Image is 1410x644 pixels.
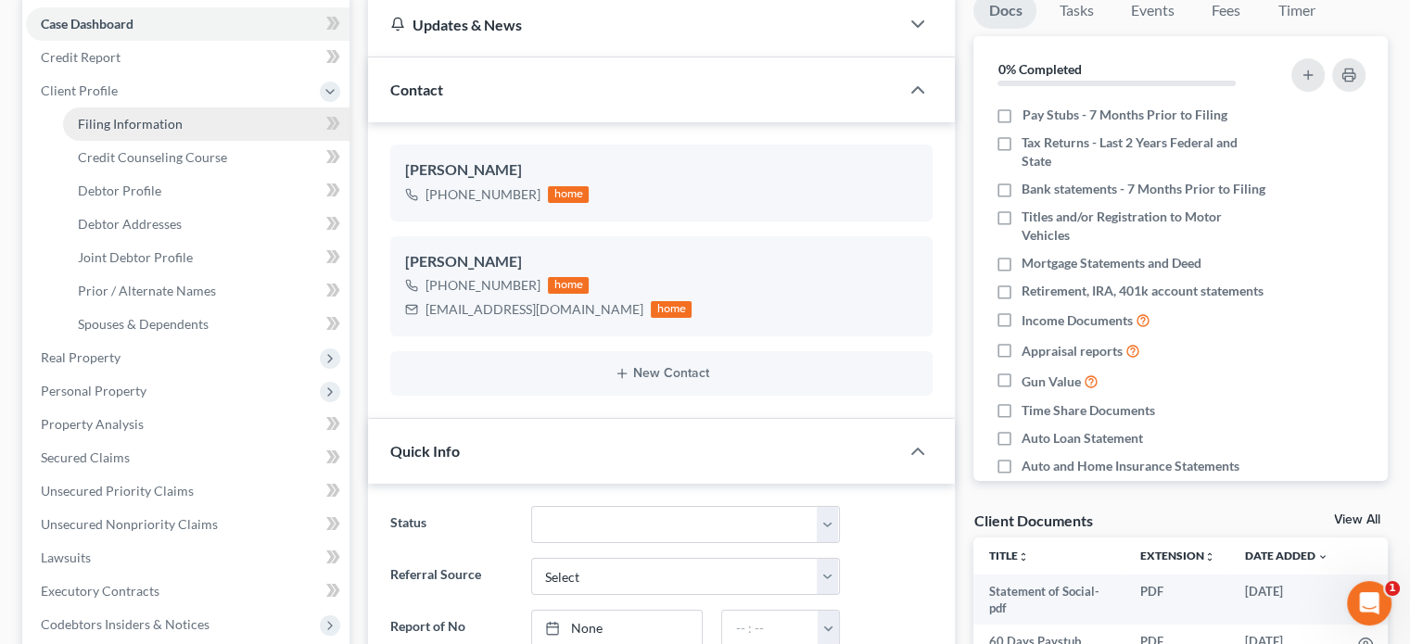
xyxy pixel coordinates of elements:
[1022,208,1268,245] span: Titles and/or Registration to Motor Vehicles
[41,49,121,65] span: Credit Report
[381,558,521,595] label: Referral Source
[78,183,161,198] span: Debtor Profile
[548,277,589,294] div: home
[41,449,130,465] span: Secured Claims
[26,508,349,541] a: Unsecured Nonpriority Claims
[1022,106,1226,124] span: Pay Stubs - 7 Months Prior to Filing
[41,616,210,632] span: Codebtors Insiders & Notices
[78,283,216,298] span: Prior / Alternate Names
[26,7,349,41] a: Case Dashboard
[1230,575,1343,625] td: [DATE]
[390,15,877,34] div: Updates & News
[973,575,1125,625] td: Statement of Social-pdf
[1022,311,1133,330] span: Income Documents
[426,300,643,319] div: [EMAIL_ADDRESS][DOMAIN_NAME]
[1317,551,1328,562] i: expand_more
[1245,549,1328,562] a: Date Added expand_more
[651,301,692,318] div: home
[78,149,227,165] span: Credit Counseling Course
[41,416,144,432] span: Property Analysis
[78,116,183,132] span: Filing Information
[1204,551,1215,562] i: unfold_more
[26,474,349,508] a: Unsecured Priority Claims
[1385,581,1400,596] span: 1
[41,483,194,499] span: Unsecured Priority Claims
[1022,457,1239,475] span: Auto and Home Insurance Statements
[1347,581,1391,625] iframe: Intercom live chat
[405,366,918,381] button: New Contact
[1334,513,1380,526] a: View All
[63,174,349,208] a: Debtor Profile
[548,186,589,203] div: home
[381,506,521,543] label: Status
[63,208,349,241] a: Debtor Addresses
[426,185,540,204] div: [PHONE_NUMBER]
[63,241,349,274] a: Joint Debtor Profile
[1022,180,1265,198] span: Bank statements - 7 Months Prior to Filing
[26,541,349,575] a: Lawsuits
[988,549,1028,562] a: Titleunfold_more
[1125,575,1230,625] td: PDF
[26,441,349,474] a: Secured Claims
[405,159,918,182] div: [PERSON_NAME]
[405,251,918,273] div: [PERSON_NAME]
[1022,342,1123,360] span: Appraisal reports
[41,16,133,32] span: Case Dashboard
[26,408,349,441] a: Property Analysis
[63,308,349,341] a: Spouses & Dependents
[41,349,121,365] span: Real Property
[78,249,193,265] span: Joint Debtor Profile
[41,549,91,565] span: Lawsuits
[63,107,349,141] a: Filing Information
[426,276,540,295] div: [PHONE_NUMBER]
[1022,254,1201,272] span: Mortgage Statements and Deed
[41,383,146,398] span: Personal Property
[41,82,118,98] span: Client Profile
[973,511,1092,530] div: Client Documents
[390,81,443,98] span: Contact
[41,516,218,532] span: Unsecured Nonpriority Claims
[26,41,349,74] a: Credit Report
[1140,549,1215,562] a: Extensionunfold_more
[1022,401,1155,420] span: Time Share Documents
[78,216,182,232] span: Debtor Addresses
[26,575,349,608] a: Executory Contracts
[78,316,209,332] span: Spouses & Dependents
[1017,551,1028,562] i: unfold_more
[1022,429,1143,448] span: Auto Loan Statement
[1022,282,1264,300] span: Retirement, IRA, 401k account statements
[41,583,159,599] span: Executory Contracts
[1022,373,1081,391] span: Gun Value
[997,61,1081,77] strong: 0% Completed
[63,141,349,174] a: Credit Counseling Course
[390,442,460,460] span: Quick Info
[63,274,349,308] a: Prior / Alternate Names
[1022,133,1268,170] span: Tax Returns - Last 2 Years Federal and State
